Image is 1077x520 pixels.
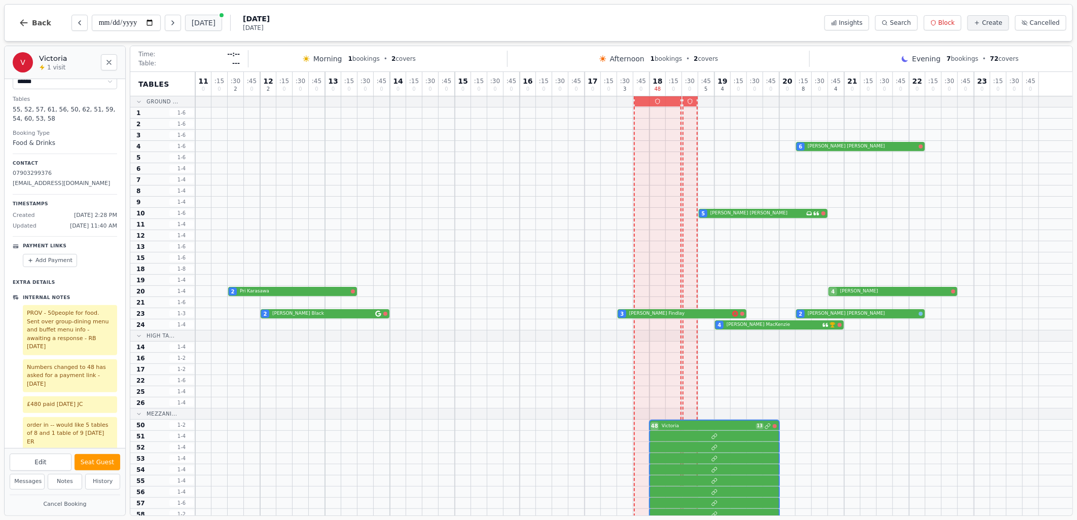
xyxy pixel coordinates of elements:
span: Search [890,19,911,27]
span: 0 [493,87,496,92]
span: 24 [136,321,145,329]
span: : 30 [1010,78,1019,84]
button: Notes [48,474,83,490]
span: [PERSON_NAME] [840,288,949,295]
span: 0 [428,87,432,92]
span: --:-- [227,50,240,58]
span: Created [13,211,35,220]
span: 1 - 4 [169,399,194,406]
span: 0 [575,87,578,92]
span: covers [391,55,416,63]
span: 1 - 2 [169,354,194,362]
span: 0 [883,87,886,92]
span: Time: [138,50,155,58]
span: : 15 [344,78,354,84]
span: [DATE] 2:28 PM [74,211,117,220]
span: 2 [231,288,235,295]
span: [DATE] 11:40 AM [70,222,117,231]
button: [DATE] [185,15,222,31]
span: 1 - 4 [169,165,194,172]
button: Add Payment [23,254,77,268]
span: 72 [990,55,999,62]
span: : 45 [312,78,321,84]
span: 0 [867,87,870,92]
span: 1 - 6 [169,131,194,139]
button: Messages [10,474,45,490]
span: 2 [694,55,698,62]
span: 0 [347,87,350,92]
span: : 30 [555,78,565,84]
span: 2 [234,87,237,92]
span: Afternoon [610,54,644,64]
span: 5 [702,210,705,217]
span: 11 [198,78,208,85]
span: 1 - 4 [169,455,194,462]
span: 0 [461,87,464,92]
h2: Victoria [39,53,95,63]
span: : 30 [231,78,240,84]
span: : 15 [734,78,743,84]
span: 4 [834,87,837,92]
span: 10 [136,209,145,217]
svg: Allergens: Nuts, Tree nuts [732,311,738,317]
span: : 15 [539,78,549,84]
span: : 30 [490,78,500,84]
span: : 15 [409,78,419,84]
span: 0 [412,87,415,92]
p: Extra Details [13,275,117,286]
span: 1 - 6 [169,154,194,161]
span: bookings [651,55,682,63]
span: 58 [136,510,145,518]
span: 0 [818,87,821,92]
span: 13 [328,78,338,85]
span: • [686,55,690,63]
span: 0 [477,87,480,92]
span: Tables [138,79,169,89]
span: 0 [510,87,513,92]
span: 25 [136,388,145,396]
span: : 45 [247,78,257,84]
span: [PERSON_NAME] [PERSON_NAME] [710,210,804,217]
button: Close [101,54,117,70]
span: 0 [899,87,902,92]
span: 1 - 4 [169,343,194,351]
span: 53 [136,455,145,463]
span: 55 [136,477,145,485]
span: 0 [672,87,675,92]
span: 0 [916,87,919,92]
span: : 45 [831,78,841,84]
span: : 45 [571,78,581,84]
span: 3 [136,131,140,139]
span: : 45 [442,78,451,84]
span: bookings [348,55,380,63]
span: 23 [136,310,145,318]
span: 2 [267,87,270,92]
span: : 45 [507,78,516,84]
span: 51 [136,432,145,440]
span: 0 [769,87,772,92]
button: Search [875,15,917,30]
span: High Ta... [147,332,174,340]
span: 1 - 6 [169,377,194,384]
span: 1 - 6 [169,254,194,262]
span: 15 [458,78,468,85]
span: : 45 [766,78,776,84]
button: Edit [10,454,71,471]
span: • [983,55,986,63]
span: : 15 [993,78,1003,84]
span: 0 [639,87,642,92]
span: 15 [136,254,145,262]
span: 0 [948,87,951,92]
span: 1 - 4 [169,198,194,206]
span: 13 [136,243,145,251]
span: 0 [250,87,253,92]
span: : 15 [604,78,614,84]
span: 3 [623,87,626,92]
p: 07903299376 [13,169,117,178]
span: [DATE] [243,14,270,24]
span: 0 [558,87,561,92]
span: covers [694,55,718,63]
span: 20 [136,287,145,295]
span: 0 [737,87,740,92]
span: : 30 [620,78,630,84]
